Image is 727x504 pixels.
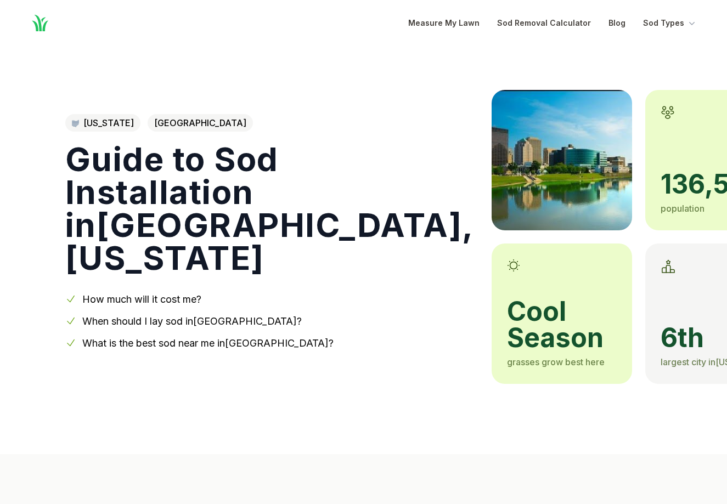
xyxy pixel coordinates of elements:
a: When should I lay sod in[GEOGRAPHIC_DATA]? [82,315,302,327]
span: grasses grow best here [507,356,605,367]
img: A picture of Dayton [492,90,632,230]
a: Measure My Lawn [408,16,480,30]
span: population [661,203,705,214]
a: What is the best sod near me in[GEOGRAPHIC_DATA]? [82,337,334,349]
a: How much will it cost me? [82,293,201,305]
span: [GEOGRAPHIC_DATA] [148,114,253,132]
a: [US_STATE] [65,114,140,132]
button: Sod Types [643,16,697,30]
span: cool season [507,298,617,351]
h1: Guide to Sod Installation in [GEOGRAPHIC_DATA] , [US_STATE] [65,143,474,274]
a: Sod Removal Calculator [497,16,591,30]
img: Ohio state outline [72,120,79,127]
a: Blog [608,16,625,30]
